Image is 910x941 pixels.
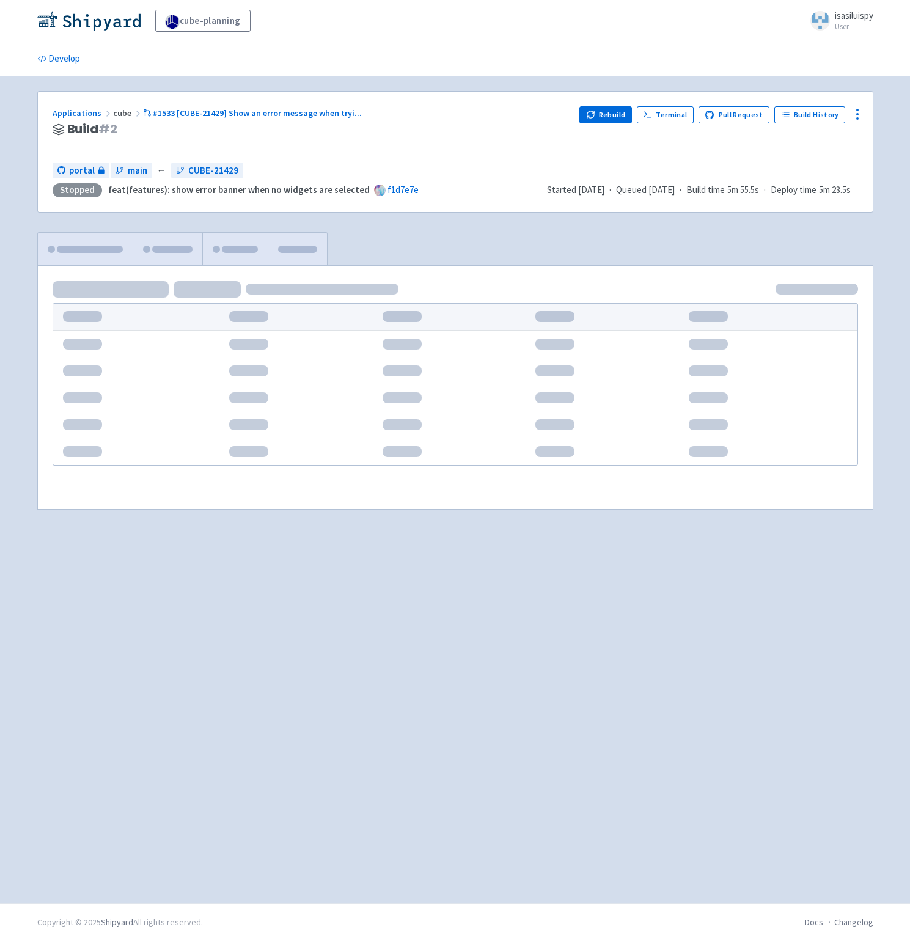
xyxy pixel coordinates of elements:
[108,184,370,196] strong: feat(features): show error banner when no widgets are selected
[98,120,117,137] span: # 2
[387,184,419,196] a: f1d7e7e
[803,11,873,31] a: isasiluispy User
[648,184,675,196] time: [DATE]
[53,183,102,197] div: Stopped
[835,10,873,21] span: isasiluispy
[67,122,117,136] span: Build
[171,163,243,179] a: CUBE-21429
[37,42,80,76] a: Develop
[153,108,362,119] span: #1533 [CUBE-21429] Show an error message when tryi ...
[111,163,152,179] a: main
[774,106,845,123] a: Build History
[578,184,604,196] time: [DATE]
[547,183,858,197] div: · · ·
[616,184,675,196] span: Queued
[579,106,632,123] button: Rebuild
[53,163,109,179] a: portal
[155,10,251,32] a: cube-planning
[805,917,823,928] a: Docs
[37,916,203,929] div: Copyright © 2025 All rights reserved.
[188,164,238,178] span: CUBE-21429
[37,11,141,31] img: Shipyard logo
[101,917,133,928] a: Shipyard
[771,183,816,197] span: Deploy time
[699,106,770,123] a: Pull Request
[69,164,95,178] span: portal
[157,164,166,178] span: ←
[128,164,147,178] span: main
[113,108,143,119] span: cube
[835,23,873,31] small: User
[53,108,113,119] a: Applications
[834,917,873,928] a: Changelog
[686,183,725,197] span: Build time
[819,183,851,197] span: 5m 23.5s
[547,184,604,196] span: Started
[637,106,694,123] a: Terminal
[727,183,759,197] span: 5m 55.5s
[143,108,364,119] a: #1533 [CUBE-21429] Show an error message when tryi...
